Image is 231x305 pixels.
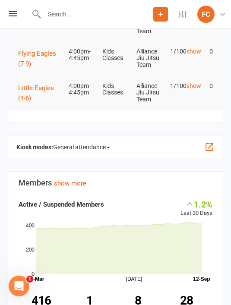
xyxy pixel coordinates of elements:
td: 1/100 [166,41,200,62]
span: 1 [26,276,33,283]
iframe: Intercom live chat [9,276,29,296]
button: Flying Eagles (7-9) [18,48,61,69]
span: Flying Eagles (7-9) [18,50,56,68]
button: Little Eagles (4-6) [18,83,61,104]
div: FC [197,6,215,23]
strong: Active / Suspended Members [19,201,104,208]
h3: Members [19,179,212,187]
span: Little Eagles (4-6) [18,84,54,102]
strong: Kiosk modes: [16,144,53,151]
td: 0 [200,41,217,62]
td: Alliance Jiu Jitsu Team [133,41,166,75]
span: General attendance [53,140,110,154]
td: 4:00pm-4:45pm [65,41,98,69]
td: 0 [200,76,217,96]
a: show [187,48,201,55]
div: Last 30 Days [180,199,212,218]
input: Search... [41,8,153,20]
div: 1.2% [180,199,212,209]
td: Alliance Jiu Jitsu Team [133,76,166,110]
td: Kids Classes [98,76,132,103]
td: Kids Classes [98,41,132,69]
td: 4:00pm-4:45pm [65,76,98,103]
a: show more [54,179,86,187]
a: show [187,82,201,89]
td: 1/100 [166,76,200,96]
